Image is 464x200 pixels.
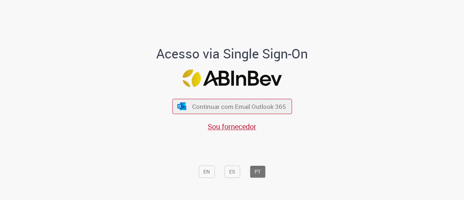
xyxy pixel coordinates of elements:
button: ES [224,166,240,178]
img: Logo ABInBev [182,69,282,87]
span: Continuar com Email Outlook 365 [192,102,286,111]
h1: Acesso via Single Sign-On [132,46,333,61]
button: PT [250,166,265,178]
a: Sou fornecedor [208,122,256,131]
img: ícone Azure/Microsoft 360 [177,102,187,110]
button: EN [199,166,215,178]
button: ícone Azure/Microsoft 360 Continuar com Email Outlook 365 [172,99,292,114]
